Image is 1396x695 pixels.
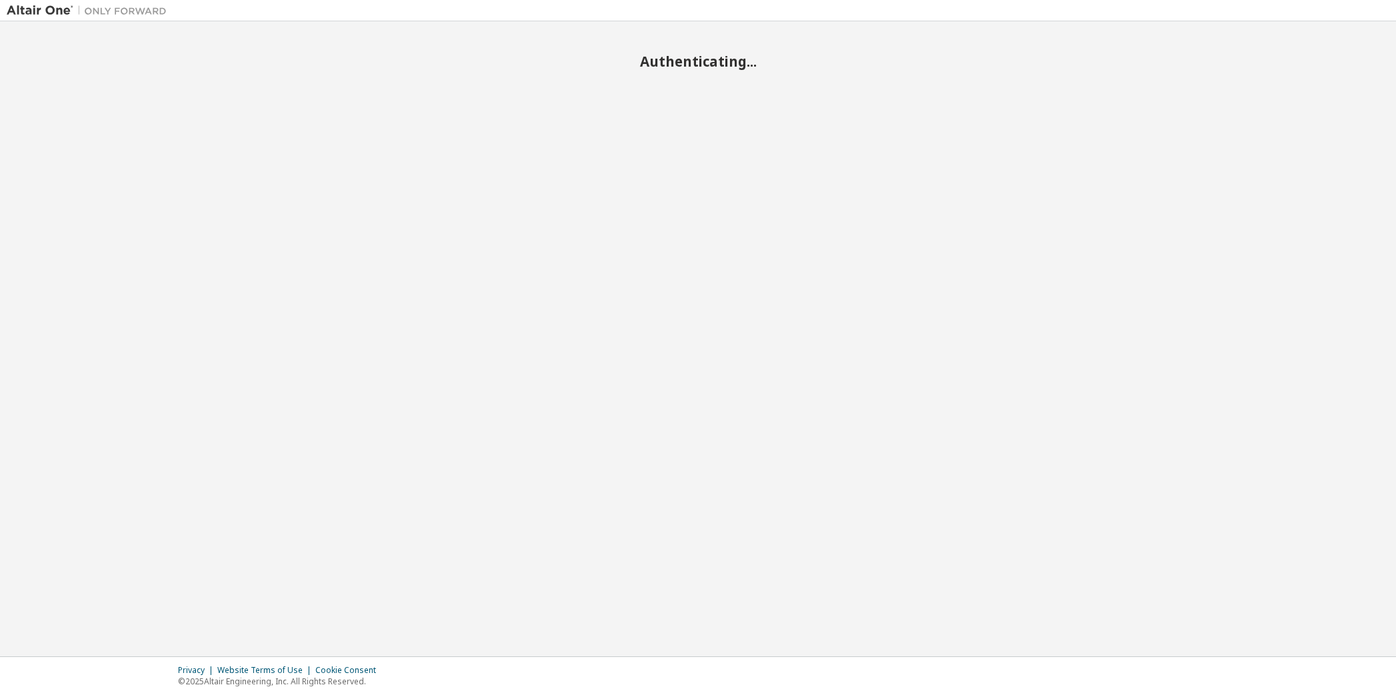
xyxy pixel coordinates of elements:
[178,665,217,676] div: Privacy
[178,676,384,687] p: © 2025 Altair Engineering, Inc. All Rights Reserved.
[315,665,384,676] div: Cookie Consent
[7,4,173,17] img: Altair One
[217,665,315,676] div: Website Terms of Use
[7,53,1389,70] h2: Authenticating...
